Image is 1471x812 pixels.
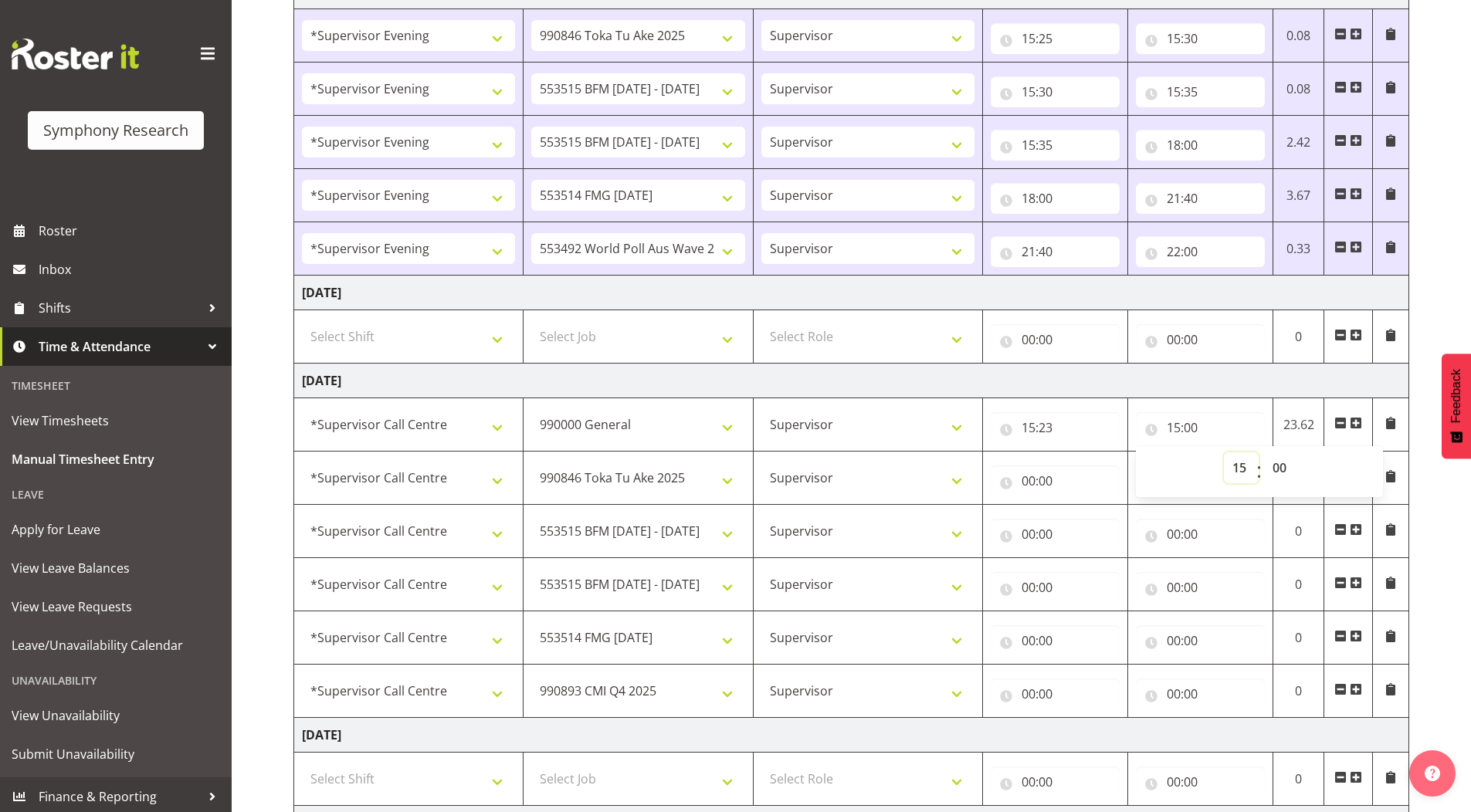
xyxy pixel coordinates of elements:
[4,626,228,665] a: Leave/Unavailability Calendar
[1136,23,1265,54] input: Click to select...
[4,440,228,479] a: Manual Timesheet Entry
[1273,63,1324,116] td: 0.08
[4,479,228,510] div: Leave
[12,448,220,471] span: Manual Timesheet Entry
[1136,76,1265,107] input: Click to select...
[1449,369,1463,423] span: Feedback
[12,409,220,432] span: View Timesheets
[991,324,1120,355] input: Click to select...
[991,23,1120,54] input: Click to select...
[1273,310,1324,364] td: 0
[1136,236,1265,267] input: Click to select...
[991,766,1120,797] input: Click to select...
[43,119,188,142] div: Symphony Research
[1273,398,1324,452] td: 23.62
[991,183,1120,214] input: Click to select...
[1425,766,1440,781] img: help-xxl-2.png
[1136,519,1265,550] input: Click to select...
[1273,505,1324,558] td: 0
[39,335,201,358] span: Time & Attendance
[294,718,1409,753] td: [DATE]
[39,785,201,808] span: Finance & Reporting
[1273,9,1324,63] td: 0.08
[991,236,1120,267] input: Click to select...
[1273,665,1324,718] td: 0
[1136,678,1265,709] input: Click to select...
[4,735,228,773] a: Submit Unavailability
[1136,572,1265,603] input: Click to select...
[1136,130,1265,161] input: Click to select...
[4,401,228,440] a: View Timesheets
[12,743,220,766] span: Submit Unavailability
[12,595,220,618] span: View Leave Requests
[39,258,224,281] span: Inbox
[4,549,228,587] a: View Leave Balances
[991,572,1120,603] input: Click to select...
[4,587,228,626] a: View Leave Requests
[1256,452,1262,491] span: :
[991,76,1120,107] input: Click to select...
[991,412,1120,443] input: Click to select...
[1136,625,1265,656] input: Click to select...
[991,678,1120,709] input: Click to select...
[1136,412,1265,443] input: Click to select...
[1273,116,1324,169] td: 2.42
[12,39,139,69] img: Rosterit website logo
[12,518,220,541] span: Apply for Leave
[1136,183,1265,214] input: Click to select...
[4,370,228,401] div: Timesheet
[294,276,1409,310] td: [DATE]
[1273,222,1324,276] td: 0.33
[294,364,1409,398] td: [DATE]
[1273,753,1324,806] td: 0
[991,519,1120,550] input: Click to select...
[39,219,224,242] span: Roster
[1442,354,1471,458] button: Feedback - Show survey
[1273,558,1324,611] td: 0
[991,465,1120,496] input: Click to select...
[1136,324,1265,355] input: Click to select...
[4,696,228,735] a: View Unavailability
[4,665,228,696] div: Unavailability
[1273,169,1324,222] td: 3.67
[991,130,1120,161] input: Click to select...
[1136,766,1265,797] input: Click to select...
[991,625,1120,656] input: Click to select...
[1273,611,1324,665] td: 0
[39,296,201,320] span: Shifts
[12,704,220,727] span: View Unavailability
[12,634,220,657] span: Leave/Unavailability Calendar
[12,557,220,580] span: View Leave Balances
[4,510,228,549] a: Apply for Leave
